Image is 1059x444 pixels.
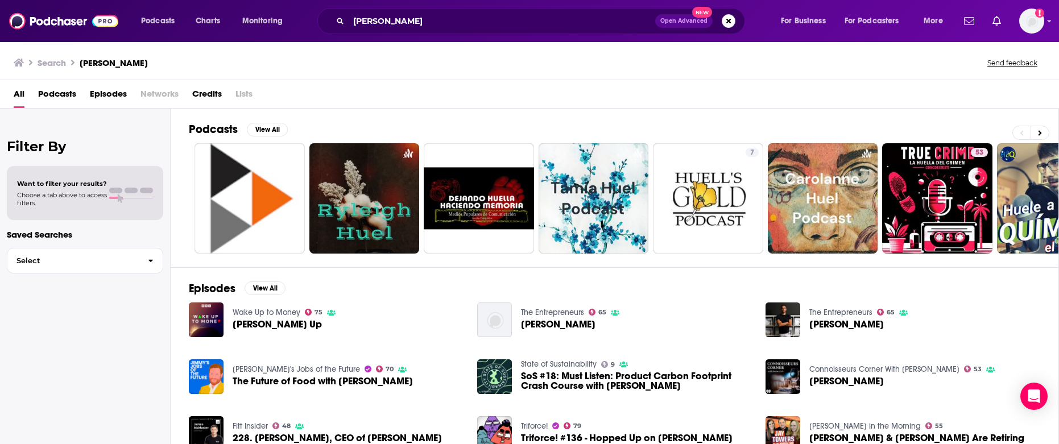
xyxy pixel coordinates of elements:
span: Want to filter your results? [17,180,107,188]
a: 53 [882,143,992,254]
button: View All [245,281,286,295]
button: Show profile menu [1019,9,1044,34]
a: 65 [877,309,895,316]
span: New [692,7,713,18]
a: SoS #18: Must Listen: Product Carbon Footprint Crash Course with Huel [521,371,752,391]
span: 75 [315,310,322,315]
svg: Add a profile image [1035,9,1044,18]
span: 65 [598,310,606,315]
a: Episodes [90,85,127,108]
span: Select [7,257,139,264]
a: 228. James McMaster, CEO of Huel [233,433,442,443]
a: EpisodesView All [189,281,286,296]
a: 48 [272,422,291,429]
a: 53 [964,366,982,372]
p: Saved Searches [7,229,163,240]
a: Huel & Monica Are Retiring [809,433,1024,443]
span: Choose a tab above to access filters. [17,191,107,207]
div: Search podcasts, credits, & more... [328,8,756,34]
span: Networks [140,85,179,108]
button: Select [7,248,163,273]
a: Credits [192,85,222,108]
a: Charts [188,12,227,30]
span: More [924,13,943,29]
a: PodcastsView All [189,122,288,136]
span: 70 [386,367,394,372]
span: [PERSON_NAME] [809,319,884,329]
a: 7 [653,143,763,254]
a: The Entrepreneurs [809,308,872,317]
a: Connoisseurs Corner With Jordan Rich [809,364,959,374]
button: open menu [133,12,189,30]
div: Open Intercom Messenger [1020,383,1048,410]
span: Charts [196,13,220,29]
a: State of Sustainability [521,359,597,369]
a: 55 [925,422,944,429]
span: 7 [750,147,754,159]
h3: Search [38,57,66,68]
a: 70 [376,366,394,372]
span: [PERSON_NAME] Up [233,319,322,329]
a: Triforce! #136 - Hopped Up on Huel [521,433,733,443]
span: SoS #18: Must Listen: Product Carbon Footprint Crash Course with [PERSON_NAME] [521,371,752,391]
span: Monitoring [242,13,283,29]
a: All [14,85,24,108]
span: [PERSON_NAME] [809,376,884,386]
span: 79 [573,424,581,429]
span: For Business [781,13,826,29]
a: Wake Up to Money [233,308,300,317]
img: Huel [477,302,512,337]
a: Huel [521,319,595,329]
button: Send feedback [984,58,1041,68]
span: 48 [282,424,291,429]
span: 53 [975,147,983,159]
img: SoS #18: Must Listen: Product Carbon Footprint Crash Course with Huel [477,359,512,394]
img: Huel [766,359,800,394]
span: [PERSON_NAME] [521,319,595,329]
span: Lists [235,85,253,108]
img: The Future of Food with Huel [189,359,224,394]
a: Huel [766,302,800,337]
a: 9 [601,361,615,368]
span: 53 [974,367,982,372]
a: Huel Up [233,319,322,329]
a: The Future of Food with Huel [233,376,413,386]
span: Podcasts [141,13,175,29]
button: open menu [773,12,840,30]
a: The Entrepreneurs [521,308,584,317]
span: Triforce! #136 - Hopped Up on [PERSON_NAME] [521,433,733,443]
button: Open AdvancedNew [655,14,713,28]
button: open menu [837,12,916,30]
a: Podcasts [38,85,76,108]
a: Show notifications dropdown [988,11,1006,31]
h2: Podcasts [189,122,238,136]
a: Show notifications dropdown [959,11,979,31]
a: 53 [971,148,988,157]
span: 228. [PERSON_NAME], CEO of [PERSON_NAME] [233,433,442,443]
button: open menu [234,12,297,30]
a: 65 [589,309,607,316]
button: View All [247,123,288,136]
a: Huel Up [189,302,224,337]
a: Jay Towers in the Morning [809,421,921,431]
span: For Podcasters [845,13,899,29]
span: [PERSON_NAME] & [PERSON_NAME] Are Retiring [809,433,1024,443]
input: Search podcasts, credits, & more... [349,12,655,30]
a: Triforce! [521,421,548,431]
a: Fitt Insider [233,421,268,431]
span: Open Advanced [660,18,708,24]
a: 7 [746,148,759,157]
span: 55 [935,424,943,429]
span: Logged in as tlopez [1019,9,1044,34]
a: 75 [305,309,323,316]
img: Podchaser - Follow, Share and Rate Podcasts [9,10,118,32]
h2: Episodes [189,281,235,296]
a: Huel [809,319,884,329]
